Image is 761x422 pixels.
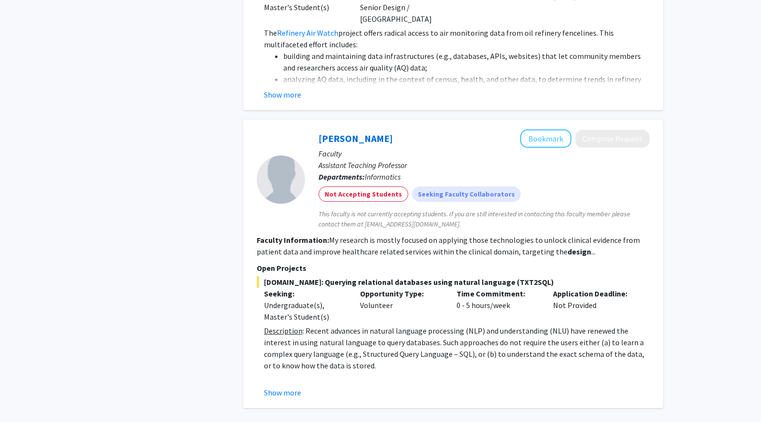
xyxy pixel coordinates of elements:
[318,148,650,159] p: Faculty
[318,209,650,229] span: This faculty is not currently accepting students. If you are still interested in contacting this ...
[7,379,41,415] iframe: Chat
[257,276,650,288] span: [DOMAIN_NAME]: Querying relational databases using natural language (TXT2SQL)
[283,50,650,73] li: building and maintaining data infrastructures (e.g., databases, APIs, websites) that let communit...
[264,326,303,336] u: Description
[277,28,338,38] a: Refinery Air Watch
[353,288,449,323] div: Volunteer
[567,247,591,256] b: design
[546,288,642,323] div: Not Provided
[257,235,329,245] b: Faculty Information:
[264,299,346,323] div: Undergraduate(s), Master's Student(s)
[283,73,650,97] li: analyzing AQ data, including in the context of census, health, and other data, to determine trend...
[457,288,539,299] p: Time Commitment:
[360,288,442,299] p: Opportunity Type:
[449,288,546,323] div: 0 - 5 hours/week
[318,172,365,182] b: Departments:
[318,159,650,171] p: Assistant Teaching Professor
[264,89,301,100] button: Show more
[318,132,393,144] a: [PERSON_NAME]
[264,27,650,50] p: The project offers radical access to air monitoring data from oil refinery fencelines. This multi...
[318,186,408,202] mat-chip: Not Accepting Students
[264,288,346,299] p: Seeking:
[365,172,401,182] span: Informatics
[412,186,521,202] mat-chip: Seeking Faculty Collaborators
[257,262,650,274] p: Open Projects
[264,325,650,371] p: : Recent advances in natural language processing (NLP) and understanding (NLU) have renewed the i...
[575,130,650,148] button: Compose Request to Hegler Correa Tissot
[553,288,635,299] p: Application Deadline:
[264,387,301,398] button: Show more
[520,129,571,148] button: Add Hegler Correa Tissot to Bookmarks
[257,235,640,256] fg-read-more: My research is mostly focused on applying those technologies to unlock clinical evidence from pat...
